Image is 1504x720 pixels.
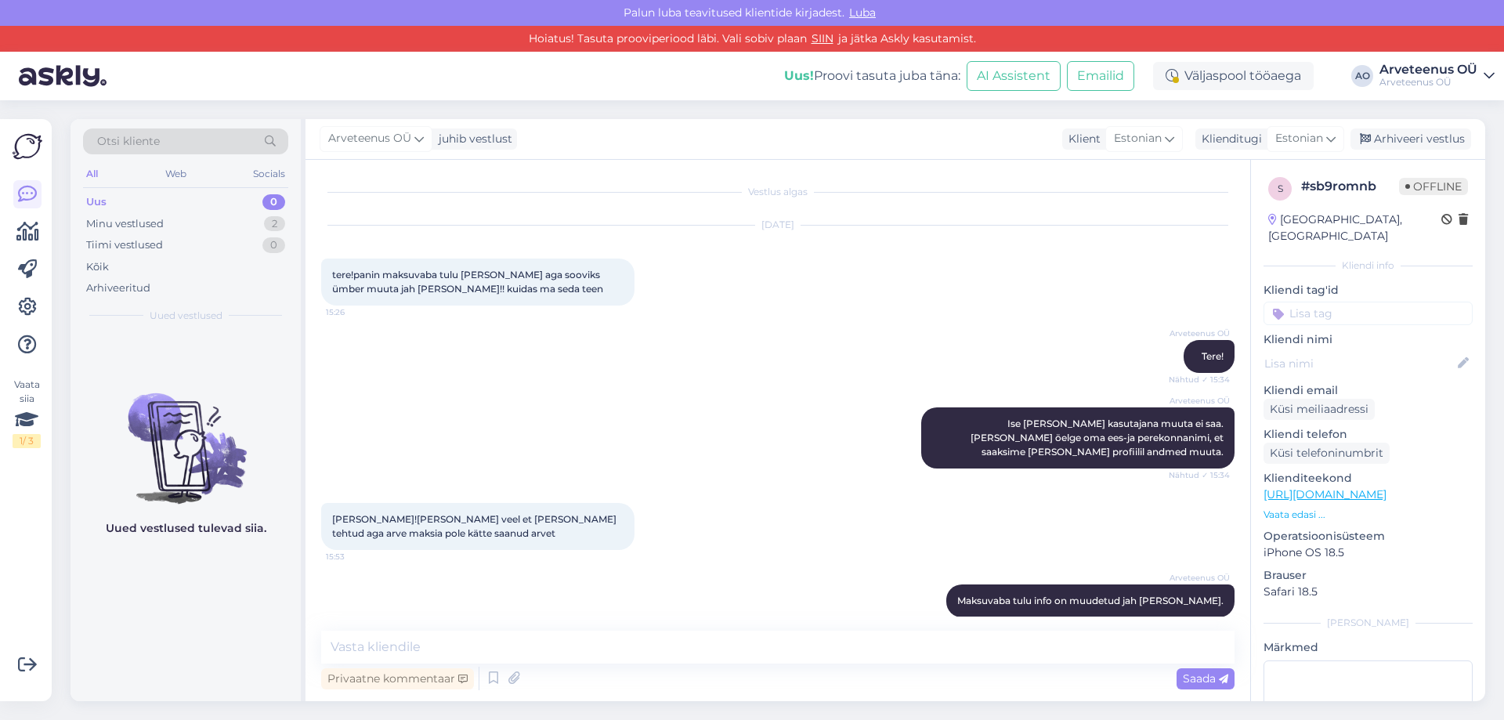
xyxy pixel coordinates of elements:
[1264,567,1473,584] p: Brauser
[1264,508,1473,522] p: Vaata edasi ...
[86,216,164,232] div: Minu vestlused
[86,237,163,253] div: Tiimi vestlused
[1264,487,1386,501] a: [URL][DOMAIN_NAME]
[1379,76,1477,89] div: Arveteenus OÜ
[332,269,603,295] span: tere!panin maksuvaba tulu [PERSON_NAME] aga sooviks ümber muuta jah [PERSON_NAME]!! kuidas ma sed...
[1264,382,1473,399] p: Kliendi email
[1169,374,1230,385] span: Nähtud ✓ 15:34
[1301,177,1399,196] div: # sb9romnb
[1202,350,1224,362] span: Tere!
[971,418,1226,458] span: Ise [PERSON_NAME] kasutajana muuta ei saa. [PERSON_NAME] öelge oma ees-ja perekonnanimi, et saaks...
[1062,131,1101,147] div: Klient
[1264,399,1375,420] div: Küsi meiliaadressi
[1264,426,1473,443] p: Kliendi telefon
[1264,355,1455,372] input: Lisa nimi
[250,164,288,184] div: Socials
[1264,470,1473,487] p: Klienditeekond
[1153,62,1314,90] div: Väljaspool tööaega
[1264,443,1390,464] div: Küsi telefoninumbrit
[150,309,222,323] span: Uued vestlused
[1183,671,1228,686] span: Saada
[1264,545,1473,561] p: iPhone OS 18.5
[1264,302,1473,325] input: Lisa tag
[162,164,190,184] div: Web
[70,365,301,506] img: No chats
[83,164,101,184] div: All
[262,237,285,253] div: 0
[13,434,41,448] div: 1 / 3
[1275,130,1323,147] span: Estonian
[1170,395,1230,407] span: Arveteenus OÜ
[106,520,266,537] p: Uued vestlused tulevad siia.
[264,216,285,232] div: 2
[1264,259,1473,273] div: Kliendi info
[1264,528,1473,545] p: Operatsioonisüsteem
[432,131,512,147] div: juhib vestlust
[1350,128,1471,150] div: Arhiveeri vestlus
[1195,131,1262,147] div: Klienditugi
[1379,63,1477,76] div: Arveteenus OÜ
[86,280,150,296] div: Arhiveeritud
[1264,331,1473,348] p: Kliendi nimi
[1169,469,1230,481] span: Nähtud ✓ 15:34
[321,185,1235,199] div: Vestlus algas
[1264,282,1473,298] p: Kliendi tag'id
[1351,65,1373,87] div: AO
[1264,584,1473,600] p: Safari 18.5
[1379,63,1495,89] a: Arveteenus OÜArveteenus OÜ
[807,31,838,45] a: SIIN
[1170,572,1230,584] span: Arveteenus OÜ
[321,218,1235,232] div: [DATE]
[326,551,385,563] span: 15:53
[1264,616,1473,630] div: [PERSON_NAME]
[332,513,619,539] span: [PERSON_NAME]![PERSON_NAME] veel et [PERSON_NAME] tehtud aga arve maksia pole kätte saanud arvet
[1067,61,1134,91] button: Emailid
[1264,639,1473,656] p: Märkmed
[13,132,42,161] img: Askly Logo
[321,668,474,689] div: Privaatne kommentaar
[13,378,41,448] div: Vaata siia
[97,133,160,150] span: Otsi kliente
[1399,178,1468,195] span: Offline
[326,306,385,318] span: 15:26
[86,259,109,275] div: Kõik
[784,67,960,85] div: Proovi tasuta juba täna:
[1114,130,1162,147] span: Estonian
[957,595,1224,606] span: Maksuvaba tulu info on muudetud jah [PERSON_NAME].
[86,194,107,210] div: Uus
[262,194,285,210] div: 0
[328,130,411,147] span: Arveteenus OÜ
[1278,183,1283,194] span: s
[967,61,1061,91] button: AI Assistent
[784,68,814,83] b: Uus!
[1170,327,1230,339] span: Arveteenus OÜ
[1268,212,1441,244] div: [GEOGRAPHIC_DATA], [GEOGRAPHIC_DATA]
[844,5,880,20] span: Luba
